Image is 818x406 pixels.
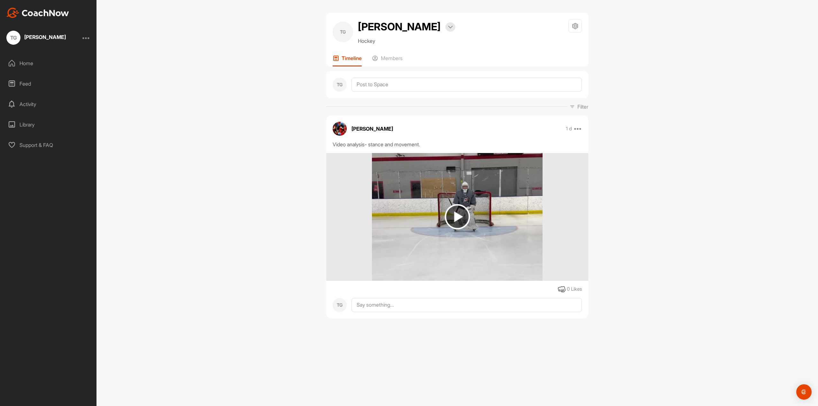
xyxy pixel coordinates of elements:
[6,31,20,45] div: TG
[4,137,94,153] div: Support & FAQ
[358,37,455,45] p: Hockey
[333,22,353,42] div: TG
[796,384,812,400] div: Open Intercom Messenger
[381,55,403,61] p: Members
[577,103,588,111] p: Filter
[372,153,542,281] img: media
[333,78,347,92] div: TG
[333,122,347,136] img: avatar
[351,125,393,133] p: [PERSON_NAME]
[4,117,94,133] div: Library
[4,76,94,92] div: Feed
[4,96,94,112] div: Activity
[342,55,362,61] p: Timeline
[567,286,582,293] div: 0 Likes
[445,204,470,229] img: play
[333,141,582,148] div: Video analysis- stance and movement.
[358,19,441,34] h2: [PERSON_NAME]
[566,126,572,132] p: 1 d
[4,55,94,71] div: Home
[24,34,66,40] div: [PERSON_NAME]
[6,8,69,18] img: CoachNow
[448,26,453,29] img: arrow-down
[333,298,347,312] div: TG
